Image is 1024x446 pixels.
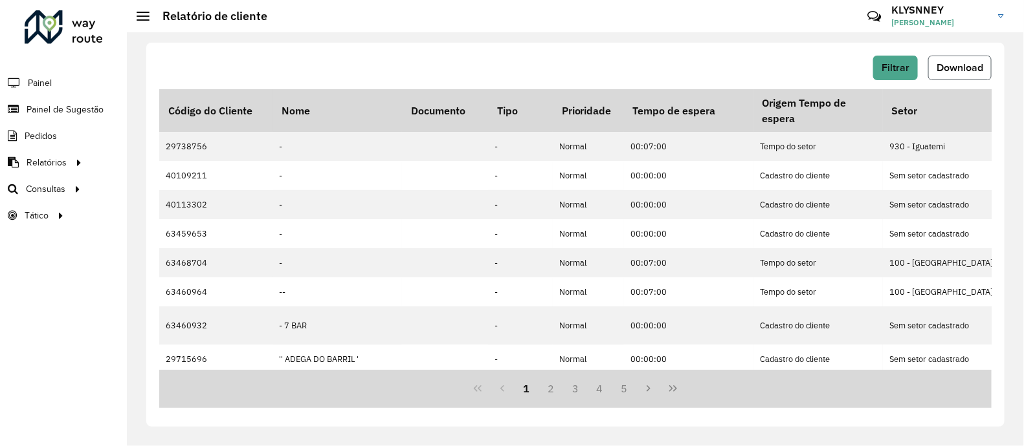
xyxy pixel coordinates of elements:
th: Setor [883,89,1012,132]
td: - [273,248,402,277]
td: 29715696 [159,345,273,374]
td: - [488,306,553,344]
td: Cadastro do cliente [753,190,883,219]
button: 2 [539,376,563,401]
td: - 7 BAR [273,306,402,344]
td: Sem setor cadastrado [883,306,1012,344]
button: 5 [612,376,637,401]
td: Tempo do setor [753,132,883,161]
th: Nome [273,89,402,132]
button: Filtrar [873,56,918,80]
td: Cadastro do cliente [753,306,883,344]
span: Painel de Sugestão [27,103,104,116]
td: Sem setor cadastrado [883,190,1012,219]
td: Normal [553,345,624,374]
td: Cadastro do cliente [753,219,883,248]
td: Tempo do setor [753,248,883,277]
td: Sem setor cadastrado [883,219,1012,248]
td: Normal [553,277,624,306]
td: 63459653 [159,219,273,248]
a: Contato Rápido [860,3,888,30]
span: Consultas [26,182,65,196]
span: [PERSON_NAME] [891,17,988,28]
button: 3 [563,376,588,401]
td: Normal [553,219,624,248]
td: - [488,345,553,374]
td: - [488,132,553,161]
td: 00:00:00 [624,219,753,248]
td: - [273,161,402,190]
td: Tempo do setor [753,277,883,306]
td: Sem setor cadastrado [883,161,1012,190]
span: Filtrar [882,62,909,73]
h2: Relatório de cliente [150,9,267,23]
span: Relatórios [27,156,67,169]
td: 63460932 [159,306,273,344]
td: Cadastro do cliente [753,161,883,190]
td: Sem setor cadastrado [883,345,1012,374]
td: 930 - Iguatemi [883,132,1012,161]
span: Tático [25,209,49,222]
td: 63460964 [159,277,273,306]
th: Origem Tempo de espera [753,89,883,132]
td: 00:00:00 [624,190,753,219]
td: 40113302 [159,190,273,219]
td: - [488,161,553,190]
th: Documento [402,89,488,132]
td: 100 - [GEOGRAPHIC_DATA] [883,277,1012,306]
td: 100 - [GEOGRAPHIC_DATA] [883,248,1012,277]
td: 00:07:00 [624,248,753,277]
td: Normal [553,190,624,219]
td: 00:00:00 [624,306,753,344]
h3: KLYSNNEY [891,4,988,16]
td: 63468704 [159,248,273,277]
th: Prioridade [553,89,624,132]
span: Pedidos [25,129,57,143]
td: Normal [553,161,624,190]
td: - [488,219,553,248]
td: Normal [553,248,624,277]
button: 1 [515,376,539,401]
td: Normal [553,306,624,344]
td: - [488,277,553,306]
th: Tipo [488,89,553,132]
td: -- [273,277,402,306]
span: Painel [28,76,52,90]
button: Next Page [636,376,661,401]
td: - [273,190,402,219]
td: 40109211 [159,161,273,190]
td: - [488,190,553,219]
td: - [273,219,402,248]
td: Normal [553,132,624,161]
td: Cadastro do cliente [753,345,883,374]
button: Last Page [661,376,685,401]
td: 00:07:00 [624,132,753,161]
td: 29738756 [159,132,273,161]
td: 00:00:00 [624,161,753,190]
button: 4 [588,376,612,401]
td: 00:07:00 [624,277,753,306]
td: - [488,248,553,277]
th: Código do Cliente [159,89,273,132]
td: - [273,132,402,161]
td: '' ADEGA DO BARRIL ' [273,345,402,374]
td: 00:00:00 [624,345,753,374]
span: Download [937,62,983,73]
th: Tempo de espera [624,89,753,132]
button: Download [928,56,992,80]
